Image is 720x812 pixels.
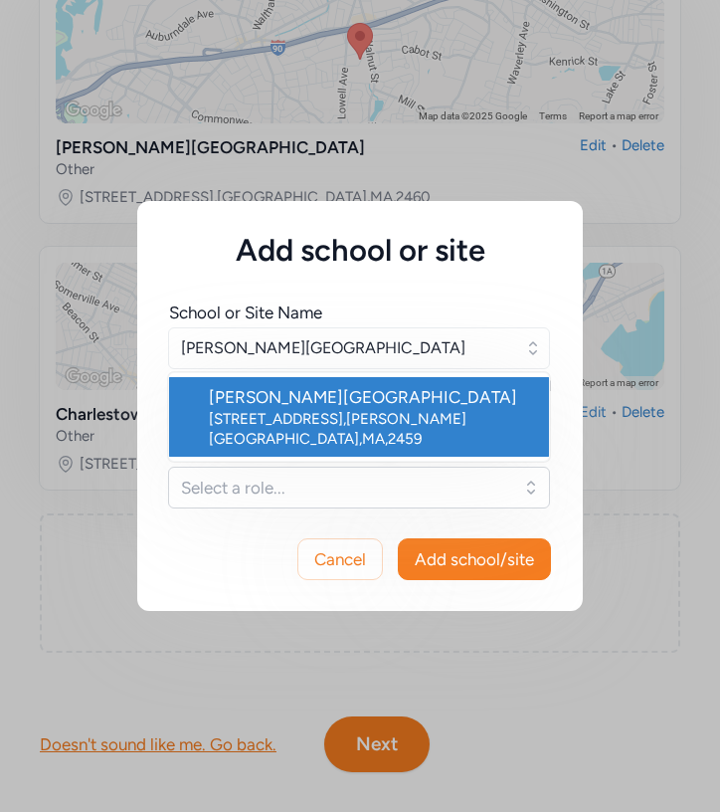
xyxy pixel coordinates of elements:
button: Add school/site [398,538,551,580]
button: Select a role... [168,467,550,508]
span: Select a role... [181,476,509,500]
span: Add school/site [415,547,534,571]
h5: Add school or site [169,233,551,269]
div: [STREET_ADDRESS] , [PERSON_NAME][GEOGRAPHIC_DATA] , MA , 2459 [209,409,533,449]
div: [PERSON_NAME][GEOGRAPHIC_DATA] [209,385,533,409]
input: Enter school name... [168,327,550,369]
button: Cancel [297,538,383,580]
div: School or Site Name [169,301,322,324]
span: Cancel [314,547,366,571]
